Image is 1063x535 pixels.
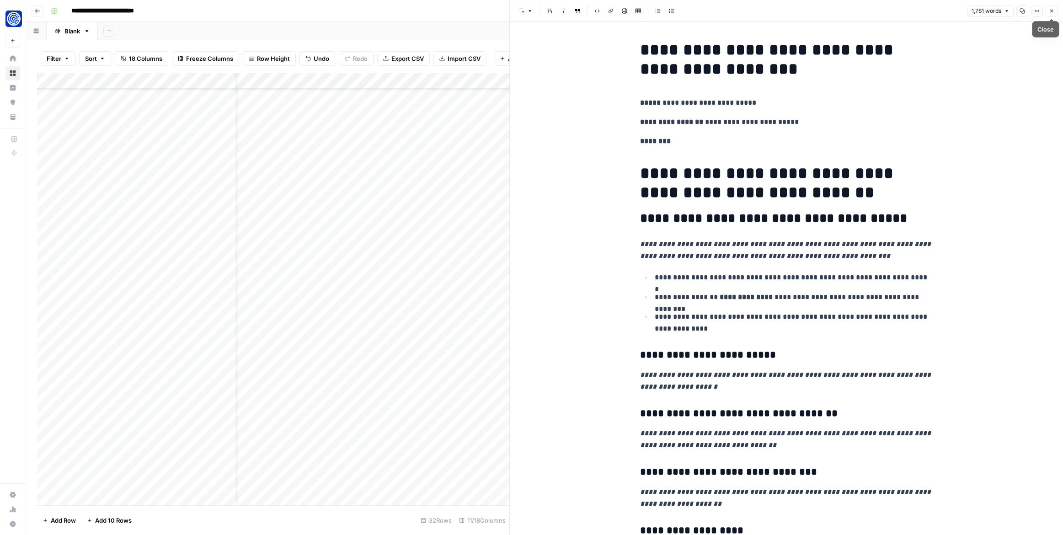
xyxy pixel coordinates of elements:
[51,516,76,525] span: Add Row
[494,51,549,66] button: Add Column
[47,54,61,63] span: Filter
[79,51,111,66] button: Sort
[37,513,81,528] button: Add Row
[81,513,137,528] button: Add 10 Rows
[5,80,20,95] a: Insights
[5,517,20,531] button: Help + Support
[5,66,20,80] a: Browse
[5,51,20,66] a: Home
[972,7,1001,15] span: 1,761 words
[64,27,80,36] div: Blank
[85,54,97,63] span: Sort
[5,110,20,124] a: Your Data
[95,516,132,525] span: Add 10 Rows
[391,54,424,63] span: Export CSV
[5,11,22,27] img: Fundwell Logo
[339,51,374,66] button: Redo
[314,54,329,63] span: Undo
[417,513,455,528] div: 32 Rows
[41,51,75,66] button: Filter
[129,54,162,63] span: 18 Columns
[47,22,98,40] a: Blank
[455,513,509,528] div: 11/18 Columns
[5,95,20,110] a: Opportunities
[5,502,20,517] a: Usage
[5,7,20,30] button: Workspace: Fundwell
[243,51,296,66] button: Row Height
[353,54,368,63] span: Redo
[172,51,239,66] button: Freeze Columns
[186,54,233,63] span: Freeze Columns
[967,5,1014,17] button: 1,761 words
[115,51,168,66] button: 18 Columns
[377,51,430,66] button: Export CSV
[257,54,290,63] span: Row Height
[433,51,486,66] button: Import CSV
[5,487,20,502] a: Settings
[299,51,335,66] button: Undo
[448,54,481,63] span: Import CSV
